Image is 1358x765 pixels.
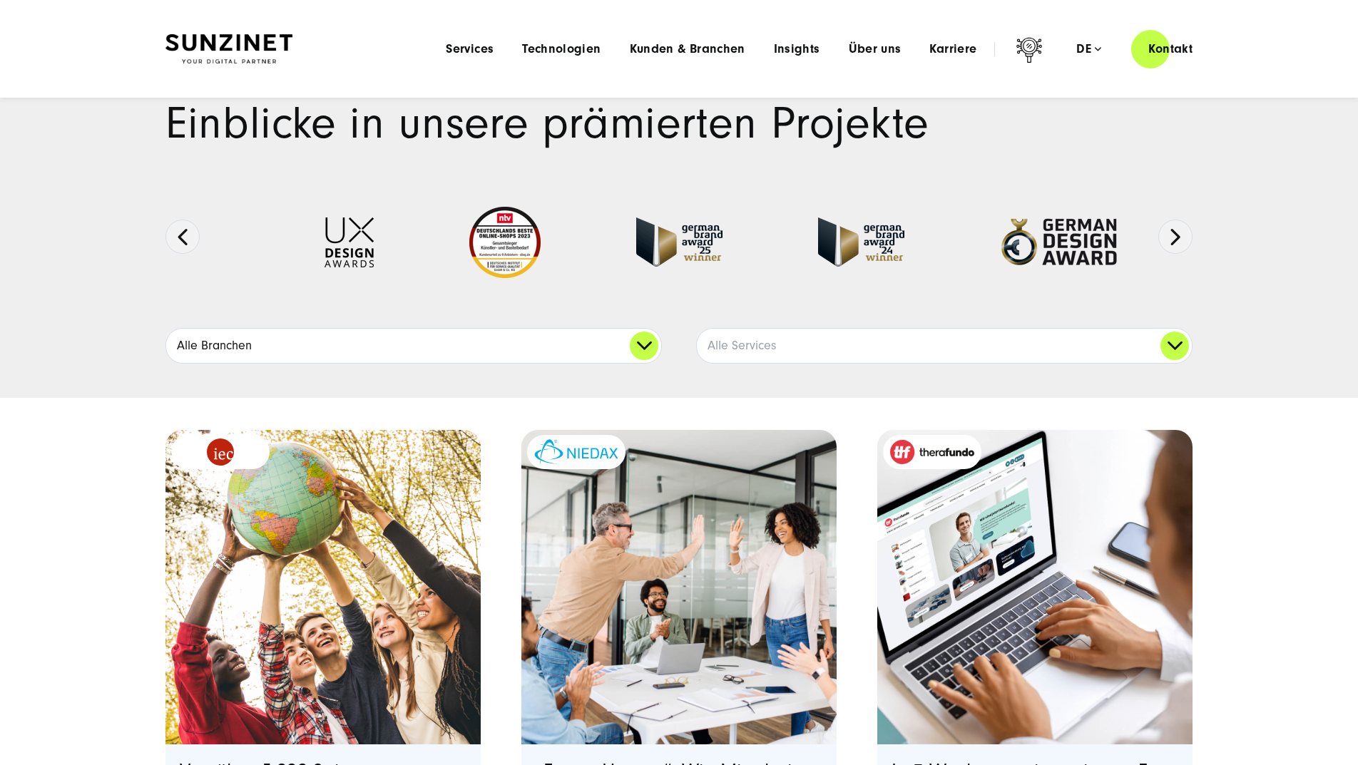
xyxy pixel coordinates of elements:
a: Karriere [929,42,976,56]
a: Kunden & Branchen [630,42,745,56]
a: Über uns [849,42,902,56]
div: de [1076,42,1101,56]
a: Technologien [522,42,601,56]
h1: Einblicke in unsere prämierten Projekte [165,102,1193,145]
a: Services [446,42,494,56]
img: niedax-logo [534,439,618,464]
img: German Brand Award winner 2025 - Full Service Digital Agentur SUNZINET [636,217,723,267]
img: German-Design-Award - fullservice digital agentur SUNZINET [1000,217,1118,267]
a: Alle Branchen [166,329,661,363]
a: Featured image: eine Gruppe von Kollegen in einer modernen Büroumgebung, die einen Erfolg feiern.... [521,430,837,745]
img: Deutschlands beste Online Shops 2023 - boesner - Kunde - SUNZINET [469,207,541,278]
img: UX-Design-Awards - fullservice digital agentur SUNZINET [325,217,374,267]
button: Previous [165,220,200,254]
img: therafundo_10-2024_logo_2c [890,440,974,464]
a: Featured image: eine Gruppe von fünf verschiedenen jungen Menschen, die im Freien stehen und geme... [165,430,481,745]
a: Alle Services [697,329,1192,363]
img: German-Brand-Award - fullservice digital agentur SUNZINET [818,217,904,267]
button: Next [1158,220,1193,254]
img: logo_IEC [207,438,234,466]
img: eine Gruppe von fünf verschiedenen jungen Menschen, die im Freien stehen und gemeinsam eine Weltk... [165,430,481,745]
img: SUNZINET Full Service Digital Agentur [165,34,292,64]
a: Kontakt [1131,29,1210,69]
a: Insights [774,42,820,56]
img: eine Gruppe von Kollegen in einer modernen Büroumgebung, die einen Erfolg feiern. Ein Mann gibt e... [521,430,837,745]
a: Featured image: - Read full post: In 7 Wochen zur integrierten E-Commerce-Plattform | therafundo ... [877,430,1193,745]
